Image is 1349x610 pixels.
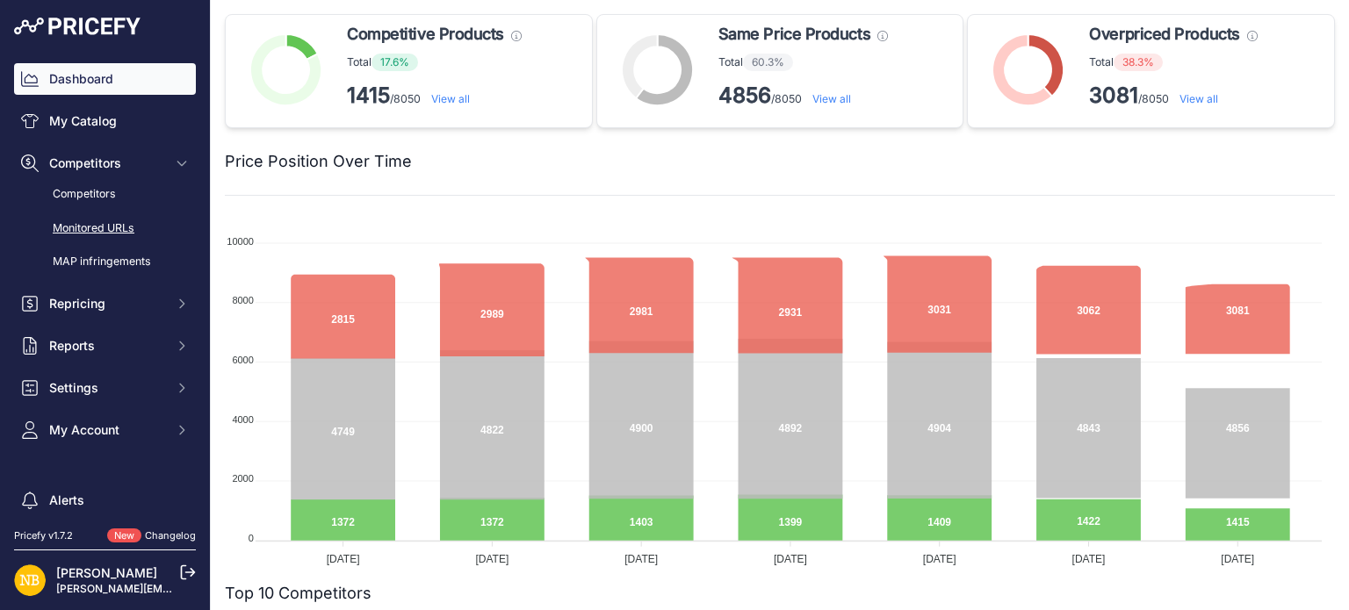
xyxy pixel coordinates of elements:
[347,82,522,110] p: /8050
[56,582,327,595] a: [PERSON_NAME][EMAIL_ADDRESS][DOMAIN_NAME]
[1114,54,1163,71] span: 38.3%
[1221,553,1254,565] tspan: [DATE]
[718,54,888,71] p: Total
[624,553,658,565] tspan: [DATE]
[718,22,870,47] span: Same Price Products
[49,421,164,439] span: My Account
[14,414,196,446] button: My Account
[14,330,196,362] button: Reports
[431,92,470,105] a: View all
[14,63,196,95] a: Dashboard
[1089,82,1257,110] p: /8050
[743,54,793,71] span: 60.3%
[14,247,196,277] a: MAP infringements
[49,295,164,312] span: Repricing
[347,22,504,47] span: Competitive Products
[249,533,254,543] tspan: 0
[1089,83,1138,108] strong: 3081
[812,92,851,105] a: View all
[14,179,196,210] a: Competitors
[232,414,253,425] tspan: 4000
[1089,22,1239,47] span: Overpriced Products
[347,54,522,71] p: Total
[232,355,253,365] tspan: 6000
[49,379,164,397] span: Settings
[49,337,164,355] span: Reports
[14,213,196,244] a: Monitored URLs
[232,295,253,305] tspan: 8000
[1072,553,1106,565] tspan: [DATE]
[227,236,254,247] tspan: 10000
[1089,54,1257,71] p: Total
[14,484,196,516] a: Alerts
[14,63,196,583] nav: Sidebar
[232,473,253,484] tspan: 2000
[225,581,372,606] h2: Top 10 Competitors
[923,553,956,565] tspan: [DATE]
[107,528,141,543] span: New
[145,529,196,542] a: Changelog
[14,105,196,137] a: My Catalog
[475,553,509,565] tspan: [DATE]
[14,288,196,319] button: Repricing
[14,528,73,543] div: Pricefy v1.7.2
[14,18,141,35] img: Pricefy Logo
[1179,92,1218,105] a: View all
[718,82,888,110] p: /8050
[56,565,157,580] a: [PERSON_NAME]
[14,147,196,179] button: Competitors
[718,83,771,108] strong: 4856
[225,149,412,174] h2: Price Position Over Time
[14,372,196,404] button: Settings
[372,54,418,71] span: 17.6%
[774,553,807,565] tspan: [DATE]
[327,553,360,565] tspan: [DATE]
[347,83,390,108] strong: 1415
[49,154,164,172] span: Competitors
